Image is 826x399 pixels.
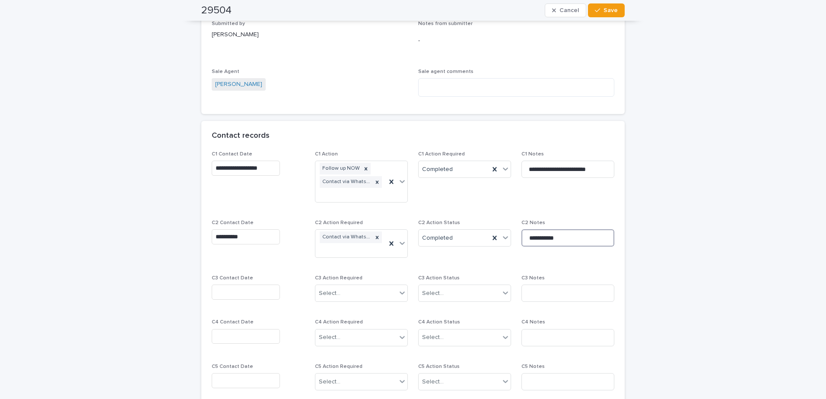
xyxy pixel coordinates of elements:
[521,364,545,369] span: C5 Notes
[212,152,252,157] span: C1 Contact Date
[319,377,340,386] div: Select...
[418,364,460,369] span: C5 Action Status
[521,275,545,281] span: C3 Notes
[418,320,460,325] span: C4 Action Status
[315,152,338,157] span: C1 Action
[521,220,545,225] span: C2 Notes
[320,176,372,188] div: Contact via WhatsApp
[418,220,460,225] span: C2 Action Status
[418,21,473,26] span: Notes from submitter
[422,234,453,243] span: Completed
[212,131,270,141] h2: Contact records
[320,231,372,243] div: Contact via WhatsApp
[212,21,245,26] span: Submitted by
[215,80,262,89] a: [PERSON_NAME]
[418,275,460,281] span: C3 Action Status
[521,152,544,157] span: C1 Notes
[315,275,362,281] span: C3 Action Required
[212,30,408,39] p: [PERSON_NAME]
[315,364,362,369] span: C5 Action Required
[559,7,579,13] span: Cancel
[320,163,361,174] div: Follow up NOW
[319,333,340,342] div: Select...
[604,7,618,13] span: Save
[212,275,253,281] span: C3 Contact Date
[588,3,625,17] button: Save
[212,364,253,369] span: C5 Contact Date
[201,4,232,17] h2: 29504
[422,333,444,342] div: Select...
[422,377,444,386] div: Select...
[545,3,586,17] button: Cancel
[418,152,465,157] span: C1 Action Required
[422,289,444,298] div: Select...
[315,220,363,225] span: C2 Action Required
[521,320,545,325] span: C4 Notes
[212,69,239,74] span: Sale Agent
[422,165,453,174] span: Completed
[418,69,473,74] span: Sale agent comments
[212,320,254,325] span: C4 Contact Date
[315,320,363,325] span: C4 Action Required
[418,36,614,45] p: -
[319,289,340,298] div: Select...
[212,220,254,225] span: C2 Contact Date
